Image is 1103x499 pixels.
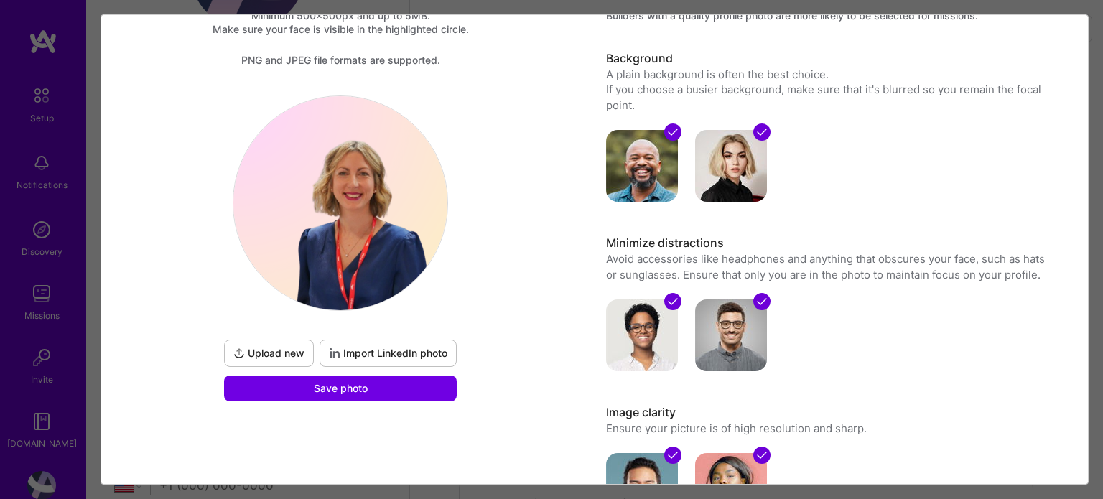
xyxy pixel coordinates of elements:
img: avatar [695,130,767,202]
i: icon LinkedInDarkV2 [329,348,340,359]
h3: Image clarity [606,405,1056,421]
div: If you choose a busier background, make sure that it's blurred so you remain the focal point. [606,82,1056,113]
span: Import LinkedIn photo [329,346,447,360]
div: To import a profile photo add your LinkedIn URL to your profile. [320,340,457,367]
button: Save photo [224,376,457,401]
i: icon UploadDark [233,348,245,359]
div: PNG and JPEG file formats are supported. [116,53,566,67]
h3: Background [606,51,1056,67]
img: avatar [695,299,767,371]
h3: Minimize distractions [606,235,1056,251]
div: Minimum 500x500px and up to 5MB. [116,9,566,22]
div: Builders with a quality profile photo are more likely to be selected for missions. [606,9,1056,22]
p: Ensure your picture is of high resolution and sharp. [606,421,1056,436]
img: logo [233,96,447,310]
span: Save photo [314,381,368,396]
button: Import LinkedIn photo [320,340,457,367]
img: avatar [606,299,678,371]
span: Upload new [233,346,304,360]
div: Make sure your face is visible in the highlighted circle. [116,22,566,36]
p: Avoid accessories like headphones and anything that obscures your face, such as hats or sunglasse... [606,251,1056,282]
div: logoUpload newImport LinkedIn photoSave photo [221,95,460,401]
button: Upload new [224,340,314,367]
img: avatar [606,130,678,202]
div: A plain background is often the best choice. [606,67,1056,82]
